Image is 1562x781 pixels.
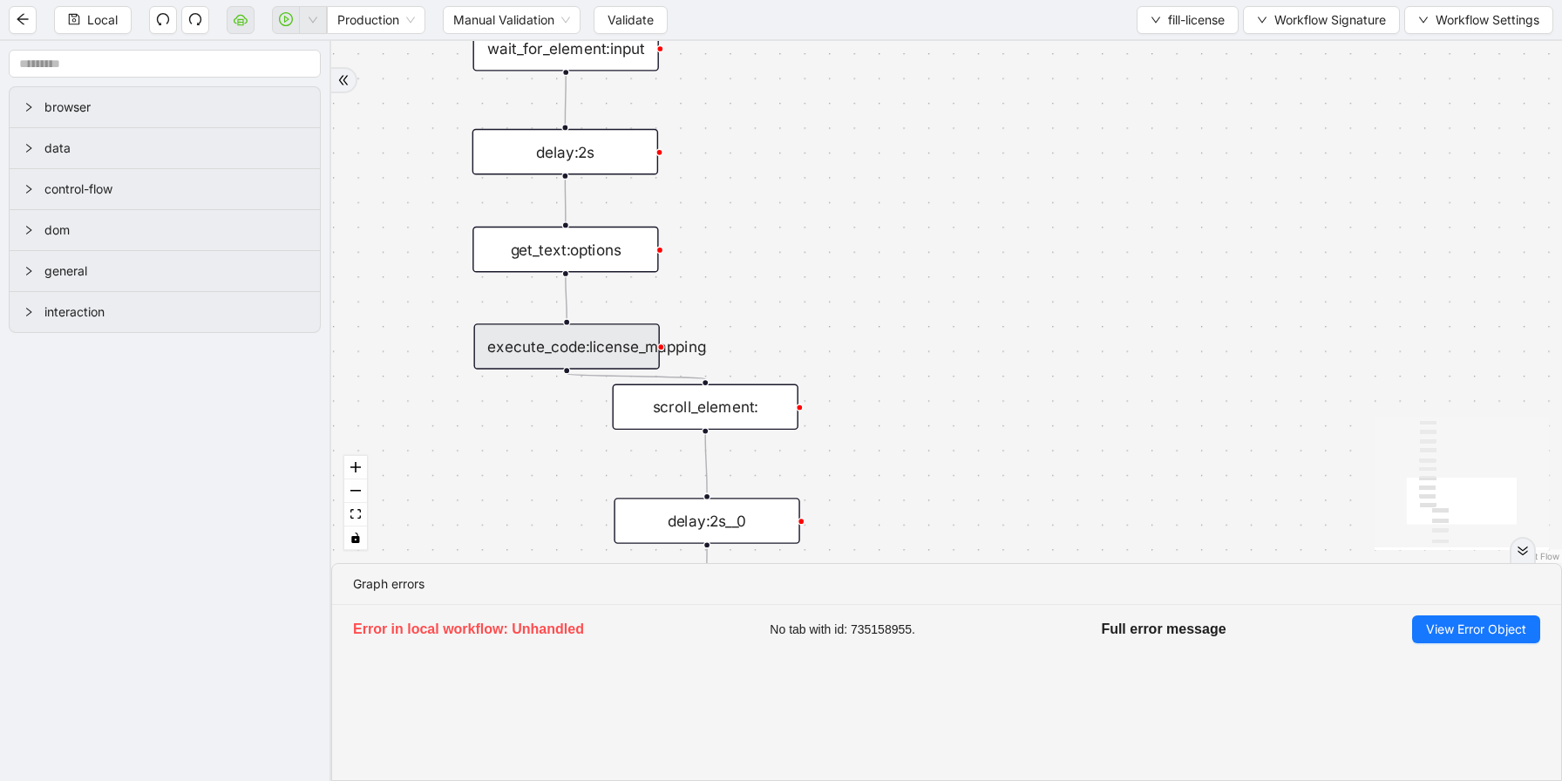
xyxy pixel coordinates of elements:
h5: Error in local workflow: Unhandled [353,619,584,640]
div: delay:2s__0 [614,498,799,544]
span: right [24,266,34,276]
span: dom [44,221,306,240]
span: Workflow Signature [1274,10,1386,30]
span: cloud-server [234,12,248,26]
span: down [1418,15,1429,25]
button: zoom out [344,479,367,503]
button: play-circle [272,6,300,34]
button: redo [181,6,209,34]
span: redo [188,12,202,26]
span: play-circle [279,12,293,26]
button: arrow-left [9,6,37,34]
button: undo [149,6,177,34]
div: wait_for_element:input [472,25,658,71]
div: browser [10,87,320,127]
button: down [299,6,327,34]
g: Edge from execute_code:license_mapping to scroll_element: [567,374,705,379]
span: Manual Validation [453,7,570,33]
button: toggle interactivity [344,526,367,550]
div: dom [10,210,320,250]
span: down [1151,15,1161,25]
div: control-flow [10,169,320,209]
button: downWorkflow Signature [1243,6,1400,34]
div: execute_code:license_mapping [473,323,659,370]
div: data [10,128,320,168]
div: general [10,251,320,291]
span: right [24,102,34,112]
span: data [44,139,306,158]
div: scroll_element: [612,384,798,430]
g: Edge from wait_for_element:input to delay:2s [565,76,566,125]
div: delay:2s [472,129,658,175]
span: Validate [608,10,654,30]
button: View Error Object [1412,615,1540,643]
span: down [1257,15,1267,25]
span: right [24,307,34,317]
span: browser [44,98,306,117]
h5: Full error message [1101,619,1226,640]
div: get_text:options [472,227,658,273]
span: fill-license [1168,10,1225,30]
div: Graph errors [353,574,1540,594]
button: downWorkflow Settings [1404,6,1553,34]
button: zoom in [344,456,367,479]
span: right [24,184,34,194]
span: Workflow Settings [1436,10,1539,30]
button: fit view [344,503,367,526]
span: View Error Object [1426,620,1526,639]
g: Edge from scroll_element: to delay:2s__0 [705,434,707,492]
span: double-right [1517,545,1529,557]
button: saveLocal [54,6,132,34]
span: No tab with id: 735158955. [770,620,915,639]
span: Production [337,7,415,33]
button: downfill-license [1137,6,1239,34]
span: general [44,261,306,281]
span: right [24,143,34,153]
a: React Flow attribution [1514,551,1559,561]
button: Validate [594,6,668,34]
span: undo [156,12,170,26]
span: Local [87,10,118,30]
span: double-right [337,74,350,86]
span: arrow-left [16,12,30,26]
span: control-flow [44,180,306,199]
span: right [24,225,34,235]
span: down [308,15,318,25]
span: interaction [44,302,306,322]
div: interaction [10,292,320,332]
g: Edge from get_text:options to execute_code:license_mapping [566,276,567,318]
button: cloud-server [227,6,255,34]
span: save [68,13,80,25]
